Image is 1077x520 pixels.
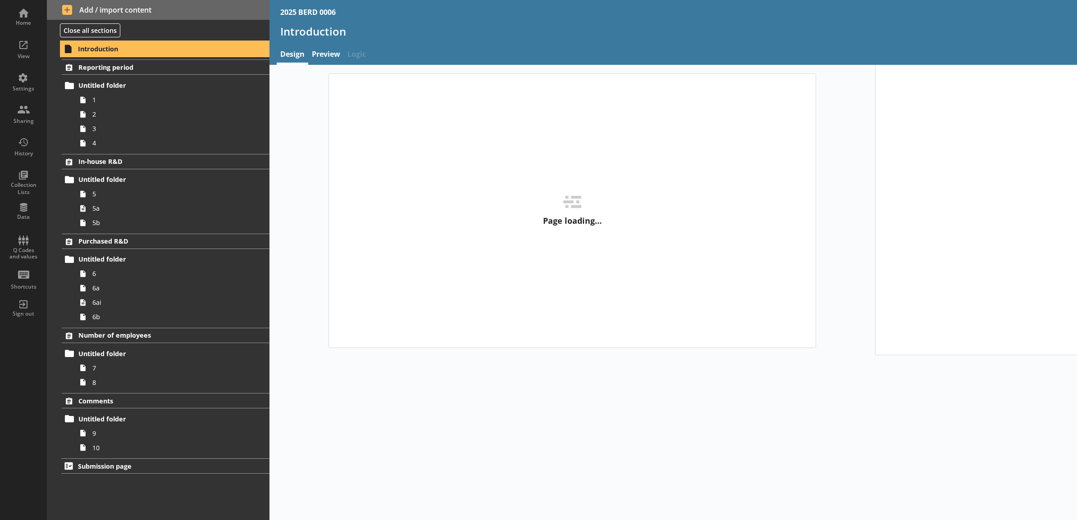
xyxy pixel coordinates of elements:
[92,110,233,118] span: 2
[78,237,229,245] span: Purchased R&D
[8,85,39,92] div: Settings
[62,5,254,15] span: Add / import content
[66,252,269,324] li: Untitled folder66a6ai6b
[92,95,233,104] span: 1
[62,59,269,75] a: Reporting period
[76,136,269,150] a: 4
[60,23,120,37] button: Close all sections
[92,204,233,213] span: 5a
[61,41,269,56] a: Introduction
[61,458,269,474] a: Submission page
[277,45,308,65] a: Design
[78,63,229,72] span: Reporting period
[78,397,229,405] span: Comments
[92,269,233,278] span: 6
[92,284,233,292] span: 6a
[62,78,269,93] a: Untitled folder
[62,154,269,169] a: In-house R&D
[76,201,269,216] a: 5a
[280,24,1067,38] h1: Introduction
[8,19,39,27] div: Home
[47,234,269,324] li: Purchased R&DUntitled folder66a6ai6b
[92,190,233,198] span: 5
[47,59,269,150] li: Reporting periodUntitled folder1234
[8,283,39,290] div: Shortcuts
[66,411,269,455] li: Untitled folder910
[78,349,229,358] span: Untitled folder
[78,157,229,166] span: In-house R&D
[76,295,269,310] a: 6ai
[78,255,229,263] span: Untitled folder
[8,310,39,317] div: Sign out
[62,411,269,426] a: Untitled folder
[92,364,233,372] span: 7
[76,93,269,107] a: 1
[62,346,269,361] a: Untitled folder
[76,426,269,440] a: 9
[92,298,233,307] span: 6ai
[62,172,269,187] a: Untitled folder
[78,81,229,90] span: Untitled folder
[47,328,269,389] li: Number of employeesUntitled folder78
[62,252,269,267] a: Untitled folder
[76,440,269,455] a: 10
[8,53,39,60] div: View
[62,234,269,249] a: Purchased R&D
[280,7,336,17] div: 2025 BERD 0006
[76,361,269,375] a: 7
[8,213,39,221] div: Data
[78,175,229,184] span: Untitled folder
[66,172,269,230] li: Untitled folder55a5b
[78,462,229,470] span: Submission page
[92,312,233,321] span: 6b
[76,122,269,136] a: 3
[8,118,39,125] div: Sharing
[543,215,602,226] p: Page loading…
[78,45,229,53] span: Introduction
[66,346,269,389] li: Untitled folder78
[76,187,269,201] a: 5
[8,150,39,157] div: History
[76,267,269,281] a: 6
[66,78,269,150] li: Untitled folder1234
[62,393,269,408] a: Comments
[78,415,229,423] span: Untitled folder
[76,216,269,230] a: 5b
[92,429,233,438] span: 9
[92,218,233,227] span: 5b
[344,45,370,65] span: Logic
[78,331,229,339] span: Number of employees
[92,378,233,387] span: 8
[76,107,269,122] a: 2
[92,443,233,452] span: 10
[92,139,233,147] span: 4
[76,310,269,324] a: 6b
[308,45,344,65] a: Preview
[76,281,269,295] a: 6a
[92,124,233,133] span: 3
[47,154,269,230] li: In-house R&DUntitled folder55a5b
[47,393,269,455] li: CommentsUntitled folder910
[8,181,39,195] div: Collection Lists
[76,375,269,389] a: 8
[8,247,39,260] div: Q Codes and values
[62,328,269,343] a: Number of employees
